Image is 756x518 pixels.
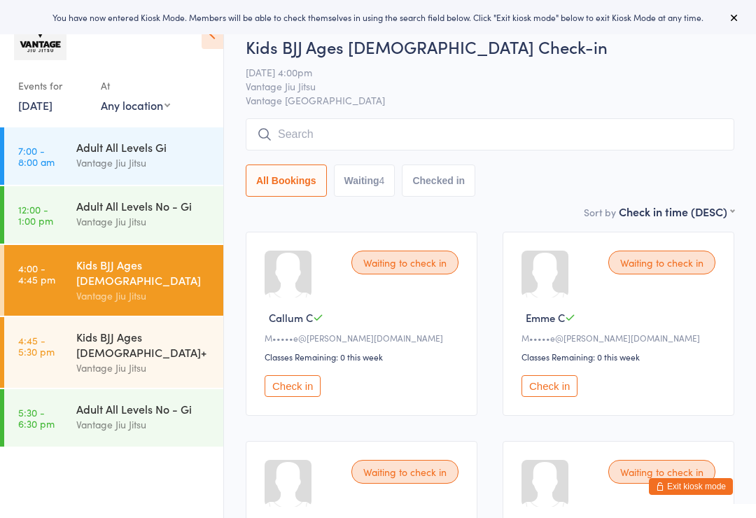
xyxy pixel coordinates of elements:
div: Any location [101,97,170,113]
div: Check in time (DESC) [619,204,734,219]
h2: Kids BJJ Ages [DEMOGRAPHIC_DATA] Check-in [246,35,734,58]
div: Vantage Jiu Jitsu [76,155,211,171]
div: Vantage Jiu Jitsu [76,416,211,433]
span: Vantage Jiu Jitsu [246,79,713,93]
input: Search [246,118,734,150]
div: Waiting to check in [351,251,458,274]
img: Vantage Jiu Jitsu [14,10,66,60]
span: Vantage [GEOGRAPHIC_DATA] [246,93,734,107]
a: 4:45 -5:30 pmKids BJJ Ages [DEMOGRAPHIC_DATA]+Vantage Jiu Jitsu [4,317,223,388]
a: 7:00 -8:00 amAdult All Levels GiVantage Jiu Jitsu [4,127,223,185]
button: Checked in [402,164,475,197]
a: 5:30 -6:30 pmAdult All Levels No - GiVantage Jiu Jitsu [4,389,223,447]
button: All Bookings [246,164,327,197]
button: Exit kiosk mode [649,478,733,495]
div: Events for [18,74,87,97]
span: Callum C [269,310,313,325]
label: Sort by [584,205,616,219]
div: Kids BJJ Ages [DEMOGRAPHIC_DATA] [76,257,211,288]
time: 4:00 - 4:45 pm [18,262,55,285]
div: Kids BJJ Ages [DEMOGRAPHIC_DATA]+ [76,329,211,360]
a: 4:00 -4:45 pmKids BJJ Ages [DEMOGRAPHIC_DATA]Vantage Jiu Jitsu [4,245,223,316]
time: 4:45 - 5:30 pm [18,335,55,357]
a: [DATE] [18,97,52,113]
div: Adult All Levels No - Gi [76,401,211,416]
div: Classes Remaining: 0 this week [521,351,720,363]
div: Vantage Jiu Jitsu [76,288,211,304]
button: Waiting4 [334,164,395,197]
div: Waiting to check in [351,460,458,484]
span: Emme C [526,310,565,325]
div: Waiting to check in [608,460,715,484]
time: 12:00 - 1:00 pm [18,204,53,226]
div: Adult All Levels No - Gi [76,198,211,213]
div: M•••••e@[PERSON_NAME][DOMAIN_NAME] [521,332,720,344]
div: Waiting to check in [608,251,715,274]
button: Check in [265,375,321,397]
div: You have now entered Kiosk Mode. Members will be able to check themselves in using the search fie... [22,11,734,23]
div: Adult All Levels Gi [76,139,211,155]
div: Classes Remaining: 0 this week [265,351,463,363]
a: 12:00 -1:00 pmAdult All Levels No - GiVantage Jiu Jitsu [4,186,223,244]
time: 5:30 - 6:30 pm [18,407,55,429]
span: [DATE] 4:00pm [246,65,713,79]
div: At [101,74,170,97]
time: 7:00 - 8:00 am [18,145,55,167]
div: M•••••e@[PERSON_NAME][DOMAIN_NAME] [265,332,463,344]
div: Vantage Jiu Jitsu [76,360,211,376]
div: 4 [379,175,385,186]
button: Check in [521,375,577,397]
div: Vantage Jiu Jitsu [76,213,211,230]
